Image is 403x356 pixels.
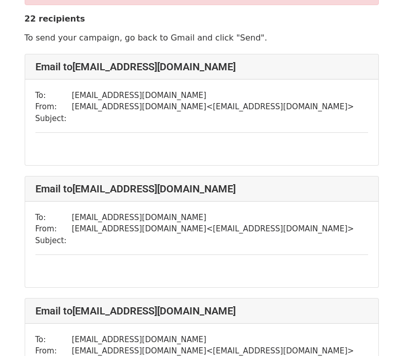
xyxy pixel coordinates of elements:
[35,235,72,247] td: Subject:
[35,212,72,224] td: To:
[35,223,72,235] td: From:
[35,90,72,102] td: To:
[35,334,72,346] td: To:
[25,14,85,24] strong: 22 recipients
[72,101,354,113] td: [EMAIL_ADDRESS][DOMAIN_NAME] < [EMAIL_ADDRESS][DOMAIN_NAME] >
[72,334,354,346] td: [EMAIL_ADDRESS][DOMAIN_NAME]
[72,212,354,224] td: [EMAIL_ADDRESS][DOMAIN_NAME]
[35,101,72,113] td: From:
[35,113,72,125] td: Subject:
[35,183,368,195] h4: Email to [EMAIL_ADDRESS][DOMAIN_NAME]
[72,90,354,102] td: [EMAIL_ADDRESS][DOMAIN_NAME]
[35,305,368,317] h4: Email to [EMAIL_ADDRESS][DOMAIN_NAME]
[352,307,403,356] iframe: Chat Widget
[72,223,354,235] td: [EMAIL_ADDRESS][DOMAIN_NAME] < [EMAIL_ADDRESS][DOMAIN_NAME] >
[35,61,368,73] h4: Email to [EMAIL_ADDRESS][DOMAIN_NAME]
[25,32,379,43] p: To send your campaign, go back to Gmail and click "Send".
